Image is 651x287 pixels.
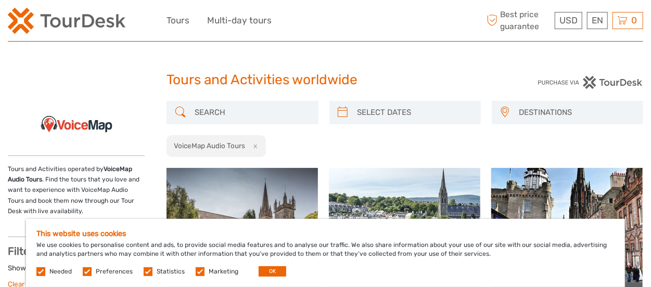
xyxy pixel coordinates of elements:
[190,103,313,122] input: SEARCH
[207,13,272,28] a: Multi-day tours
[157,267,185,276] label: Statistics
[96,267,133,276] label: Preferences
[630,15,639,25] span: 0
[167,13,189,28] a: Tours
[8,8,125,34] img: 2254-3441b4b5-4e5f-4d00-b396-31f1d84a6ebf_logo_small.png
[36,229,615,238] h5: This website uses cookies
[8,164,145,217] p: Tours and Activities operated by . Find the tours that you love and want to experience with Voice...
[559,15,578,25] span: USD
[167,72,484,88] h1: Tours and Activities worldwide
[120,16,132,29] button: Open LiveChat chat widget
[49,267,72,276] label: Needed
[587,12,608,29] div: EN
[515,104,638,121] button: DESTINATIONS
[247,140,261,151] button: x
[259,266,286,277] button: OK
[26,219,625,287] div: We use cookies to personalise content and ads, to provide social media features and to analyse ou...
[484,9,552,32] span: Best price guarantee
[8,165,132,183] strong: VoiceMap Audio Tours
[209,267,238,276] label: Marketing
[35,101,118,148] img: 38222-1_logo_thumbnail.jpg
[538,76,643,89] img: PurchaseViaTourDesk.png
[8,263,145,279] div: Showing ( ) out of ( ) tours
[8,245,39,257] strong: Filters
[353,103,476,122] input: SELECT DATES
[15,18,118,27] p: We're away right now. Please check back later!
[174,141,245,150] h2: VoiceMap Audio Tours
